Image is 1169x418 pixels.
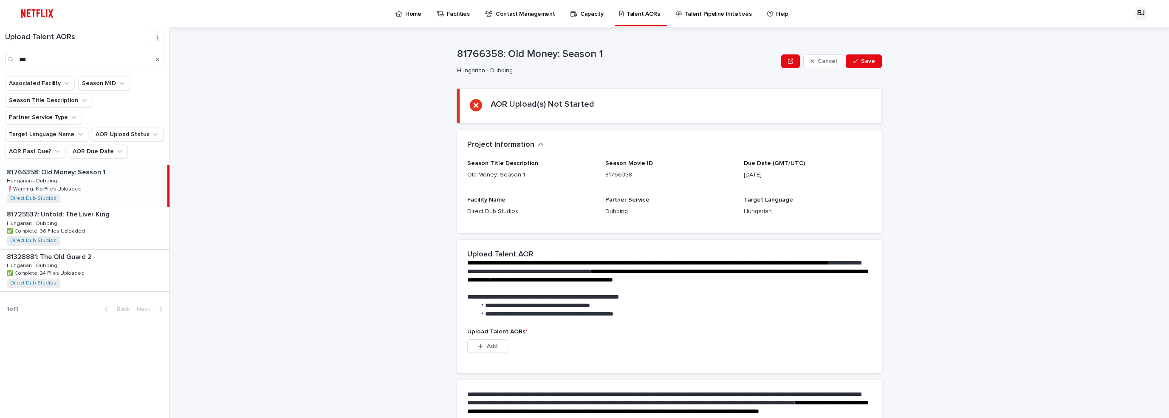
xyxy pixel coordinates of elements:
[818,58,837,64] span: Cancel
[7,176,59,184] p: Hungarian - Dubbing
[5,111,82,124] button: Partner Service Type
[467,250,534,259] h2: Upload Talent AOR
[605,171,733,179] p: 81766358
[467,160,538,166] span: Season Title Description
[467,197,505,203] span: Facility Name
[457,48,778,60] p: 81766358: Old Money: Season 1
[467,329,528,335] span: Upload Talent AORs
[10,196,56,202] a: Direct Dub Studios
[7,185,83,192] p: ❗️Warning: No Files Uploaded
[7,251,93,261] p: 81328881: The Old Guard 2
[467,140,544,150] button: Project Information
[7,269,86,276] p: ✅ Complete: 24 Files Uploaded
[7,219,59,227] p: Hungarian - Dubbing
[803,54,844,68] button: Cancel
[467,339,508,353] button: Add
[744,197,793,203] span: Target Language
[98,305,133,313] button: Back
[605,197,649,203] span: Partner Service
[744,160,805,166] span: Due Date (GMT/UTC)
[5,145,65,158] button: AOR Past Due?
[5,128,88,141] button: Target Language Name
[92,128,164,141] button: AOR Upload Status
[7,261,59,269] p: Hungarian - Dubbing
[78,77,130,90] button: Season MID
[491,99,594,109] h2: AOR Upload(s) Not Started
[744,171,872,179] p: [DATE]
[605,207,733,216] p: Dubbing
[112,306,130,312] span: Back
[846,54,882,68] button: Save
[1134,7,1148,20] div: BJ
[7,209,111,219] p: 81725537: Untold: The Liver King
[744,207,872,216] p: Hungarian
[5,94,92,107] button: Season Title Description
[467,140,534,150] h2: Project Information
[5,77,75,90] button: Associated Facility
[457,67,774,74] p: Hungarian - Dubbing
[5,53,164,66] input: Search
[467,207,595,216] p: Direct Dub Studios
[7,227,87,234] p: ✅ Complete: 36 Files Uploaded
[69,145,128,158] button: AOR Due Date
[17,5,57,22] img: ifQbXi3ZQGMSEF7WDB7W
[487,343,497,349] span: Add
[10,280,56,286] a: Direct Dub Studios
[467,171,595,179] p: Old Money: Season 1
[133,305,169,313] button: Next
[861,58,875,64] span: Save
[10,238,56,244] a: Direct Dub Studios
[605,160,653,166] span: Season Movie ID
[5,33,151,42] h1: Upload Talent AORs
[137,306,155,312] span: Next
[7,167,107,176] p: 81766358: Old Money: Season 1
